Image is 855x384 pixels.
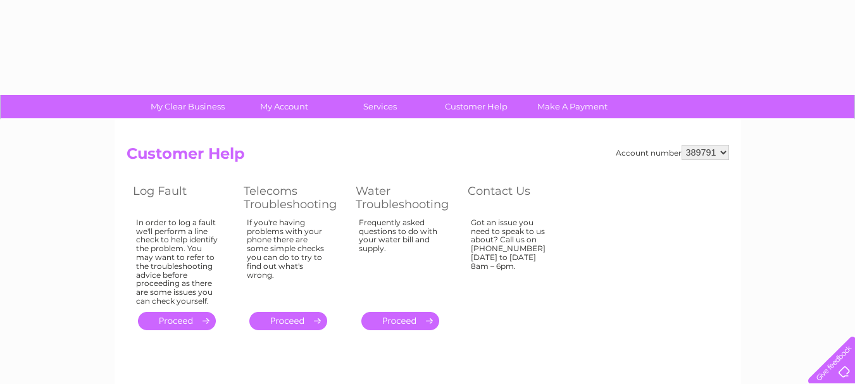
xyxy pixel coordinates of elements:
[359,218,442,300] div: Frequently asked questions to do with your water bill and supply.
[232,95,336,118] a: My Account
[135,95,240,118] a: My Clear Business
[461,181,572,214] th: Contact Us
[237,181,349,214] th: Telecoms Troubleshooting
[136,218,218,306] div: In order to log a fault we'll perform a line check to help identify the problem. You may want to ...
[127,145,729,169] h2: Customer Help
[349,181,461,214] th: Water Troubleshooting
[616,145,729,160] div: Account number
[471,218,553,300] div: Got an issue you need to speak to us about? Call us on [PHONE_NUMBER] [DATE] to [DATE] 8am – 6pm.
[424,95,528,118] a: Customer Help
[127,181,237,214] th: Log Fault
[249,312,327,330] a: .
[138,312,216,330] a: .
[520,95,625,118] a: Make A Payment
[361,312,439,330] a: .
[247,218,330,300] div: If you're having problems with your phone there are some simple checks you can do to try to find ...
[328,95,432,118] a: Services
